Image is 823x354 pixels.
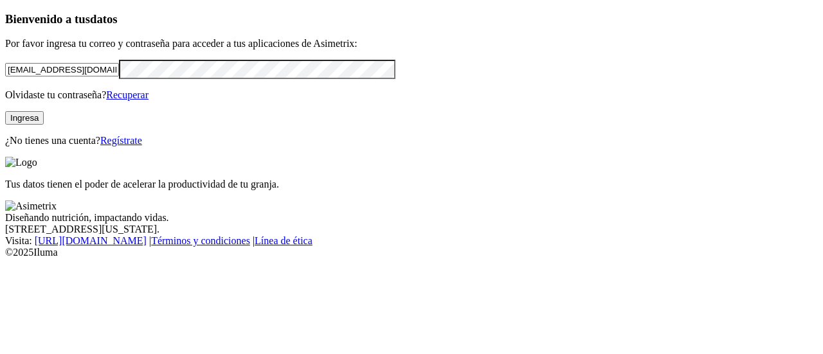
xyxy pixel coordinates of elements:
[5,63,119,76] input: Tu correo
[5,179,818,190] p: Tus datos tienen el poder de acelerar la productividad de tu granja.
[5,247,818,258] div: © 2025 Iluma
[5,224,818,235] div: [STREET_ADDRESS][US_STATE].
[5,157,37,168] img: Logo
[35,235,147,246] a: [URL][DOMAIN_NAME]
[151,235,250,246] a: Términos y condiciones
[5,38,818,49] p: Por favor ingresa tu correo y contraseña para acceder a tus aplicaciones de Asimetrix:
[5,135,818,146] p: ¿No tienes una cuenta?
[255,235,312,246] a: Línea de ética
[90,12,118,26] span: datos
[5,212,818,224] div: Diseñando nutrición, impactando vidas.
[106,89,149,100] a: Recuperar
[5,12,818,26] h3: Bienvenido a tus
[100,135,142,146] a: Regístrate
[5,200,57,212] img: Asimetrix
[5,89,818,101] p: Olvidaste tu contraseña?
[5,235,818,247] div: Visita : | |
[5,111,44,125] button: Ingresa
